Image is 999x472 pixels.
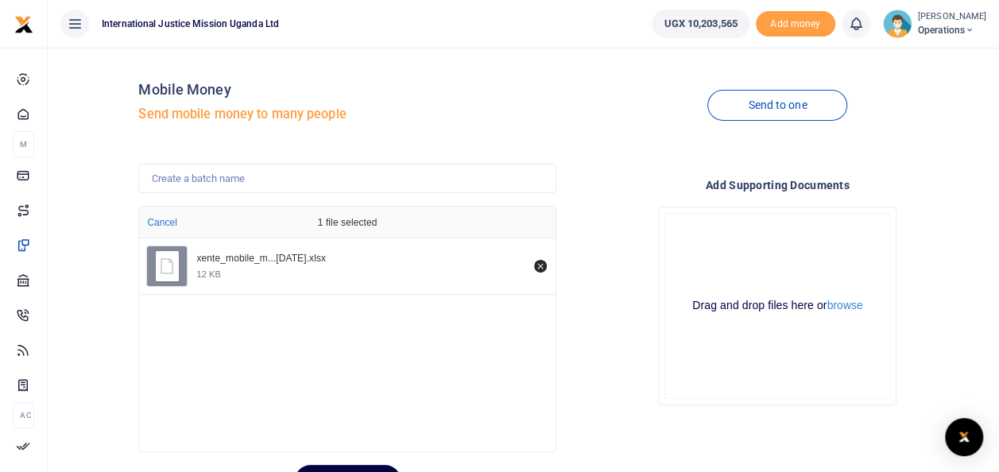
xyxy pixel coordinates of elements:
h4: Mobile Money [138,81,556,99]
a: profile-user [PERSON_NAME] Operations [883,10,986,38]
div: File Uploader [138,206,556,452]
button: Remove file [532,257,549,275]
button: Cancel [142,212,181,233]
li: Ac [13,402,34,428]
li: Wallet ballance [645,10,755,38]
div: 1 file selected [280,207,415,238]
span: Operations [918,23,986,37]
div: 12 KB [196,269,220,280]
div: Drag and drop files here or [665,298,889,313]
img: profile-user [883,10,912,38]
small: [PERSON_NAME] [918,10,986,24]
li: M [13,131,34,157]
div: Open Intercom Messenger [945,418,983,456]
button: browse [827,300,862,311]
a: UGX 10,203,565 [652,10,749,38]
div: xente_mobile_money_payment baseline 11 8 2025.xlsx [196,253,525,265]
img: logo-small [14,15,33,34]
h4: Add supporting Documents [569,176,986,194]
button: Close [616,455,633,471]
span: UGX 10,203,565 [664,16,737,32]
a: Add money [756,17,835,29]
span: Add money [756,11,835,37]
a: logo-small logo-large logo-large [14,17,33,29]
a: Send to one [707,90,847,121]
h5: Send mobile money to many people [138,106,556,122]
div: File Uploader [658,207,896,405]
li: Toup your wallet [756,11,835,37]
span: International Justice Mission Uganda Ltd [95,17,285,31]
input: Create a batch name [138,164,556,194]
